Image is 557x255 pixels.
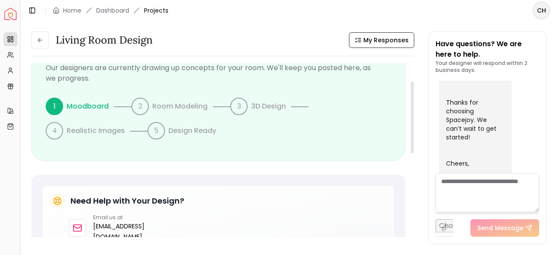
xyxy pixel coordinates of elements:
img: Spacejoy Logo [4,8,17,20]
div: 1 [46,98,63,115]
button: CH [533,2,550,19]
p: Email us at [93,214,144,221]
a: Spacejoy [4,8,17,20]
p: Moodboard [67,101,109,112]
p: Room Modeling [152,101,208,112]
a: [EMAIL_ADDRESS][DOMAIN_NAME] [93,221,144,242]
h5: Need Help with Your Design? [70,195,184,207]
div: 4 [46,122,63,139]
span: Projects [144,6,168,15]
p: 3D Design [251,101,286,112]
p: Have questions? We are here to help. [436,39,539,60]
button: My Responses [349,32,414,48]
div: 5 [148,122,165,139]
span: My Responses [363,36,409,44]
p: Design Ready [168,126,216,136]
div: 3 [230,98,248,115]
span: CH [534,3,549,18]
div: 2 [131,98,149,115]
a: Home [63,6,81,15]
p: Realistic Images [67,126,125,136]
p: Your designer will respond within 2 business days. [436,60,539,74]
p: Our designers are currently drawing up concepts for your room. We'll keep you posted here, as we ... [46,63,391,84]
nav: breadcrumb [53,6,168,15]
h3: Living Room design [56,33,153,47]
a: Dashboard [96,6,129,15]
